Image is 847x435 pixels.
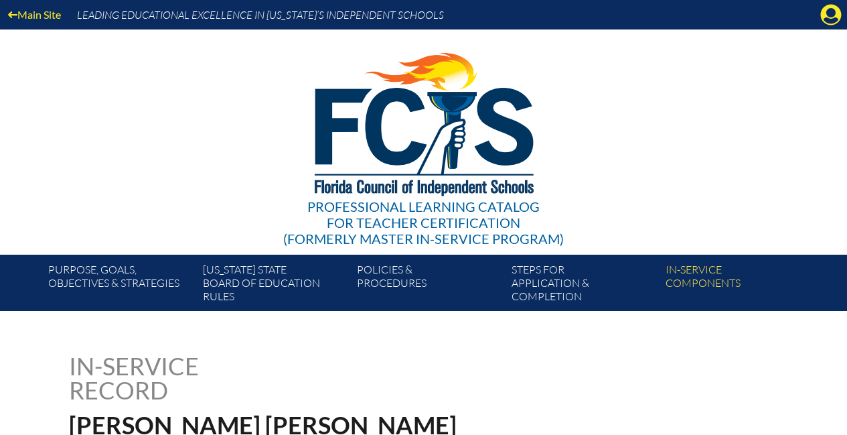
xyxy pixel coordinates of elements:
a: Purpose, goals,objectives & strategies [43,260,197,311]
div: Professional Learning Catalog (formerly Master In-service Program) [283,198,564,247]
a: Steps forapplication & completion [506,260,660,311]
a: Policies &Procedures [352,260,506,311]
h1: In-service record [69,354,339,402]
a: In-servicecomponents [660,260,814,311]
a: Professional Learning Catalog for Teacher Certification(formerly Master In-service Program) [278,27,569,249]
a: Main Site [3,5,66,23]
a: [US_STATE] StateBoard of Education rules [198,260,352,311]
img: FCISlogo221.eps [285,29,562,212]
span: for Teacher Certification [327,214,520,231]
svg: Manage account [820,4,842,25]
